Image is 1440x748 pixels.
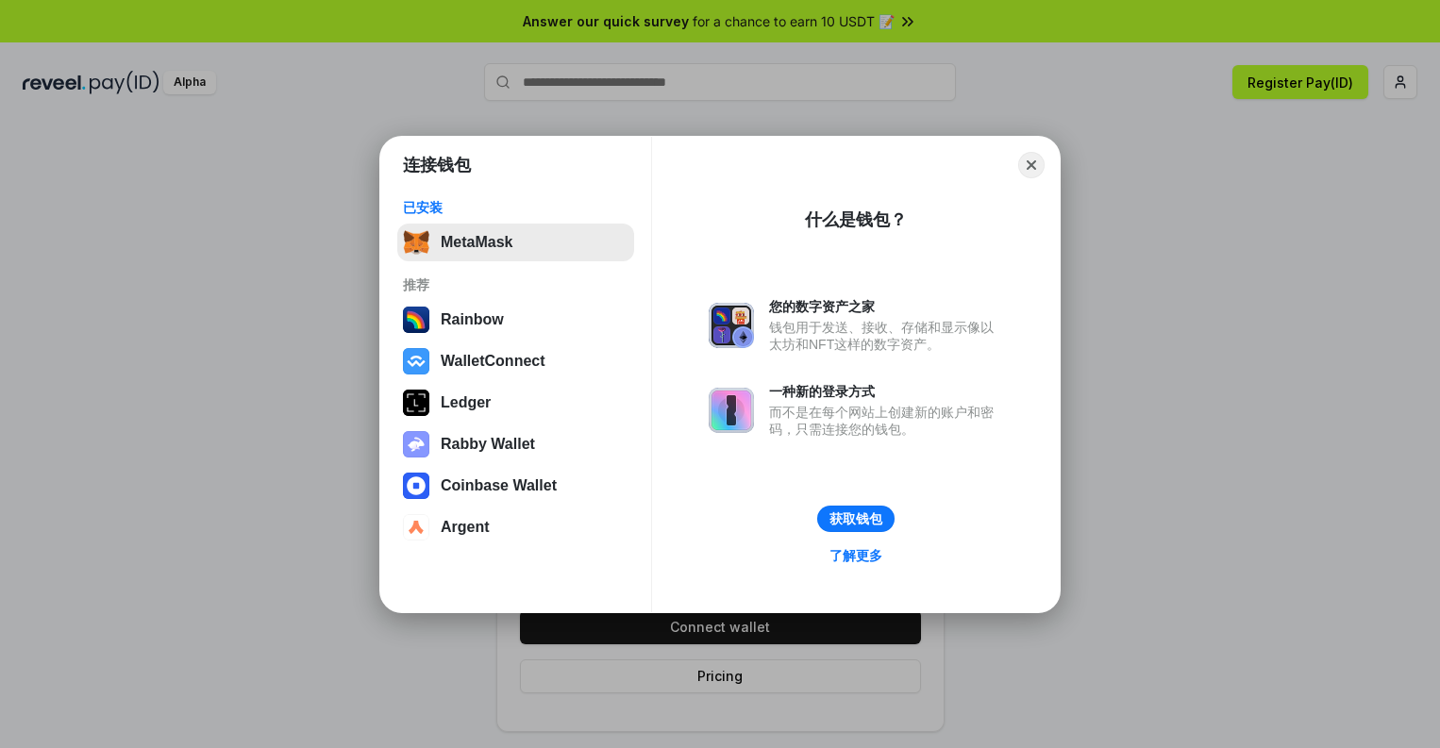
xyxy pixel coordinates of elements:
div: 一种新的登录方式 [769,383,1003,400]
img: svg+xml,%3Csvg%20xmlns%3D%22http%3A%2F%2Fwww.w3.org%2F2000%2Fsvg%22%20fill%3D%22none%22%20viewBox... [709,303,754,348]
img: svg+xml,%3Csvg%20width%3D%2228%22%20height%3D%2228%22%20viewBox%3D%220%200%2028%2028%22%20fill%3D... [403,348,429,374]
img: svg+xml,%3Csvg%20fill%3D%22none%22%20height%3D%2233%22%20viewBox%3D%220%200%2035%2033%22%20width%... [403,229,429,256]
button: WalletConnect [397,342,634,380]
div: 而不是在每个网站上创建新的账户和密码，只需连接您的钱包。 [769,404,1003,438]
button: Rabby Wallet [397,425,634,463]
div: Argent [441,519,490,536]
div: WalletConnect [441,353,545,370]
img: svg+xml,%3Csvg%20width%3D%2228%22%20height%3D%2228%22%20viewBox%3D%220%200%2028%2028%22%20fill%3D... [403,514,429,540]
button: 获取钱包 [817,506,895,532]
img: svg+xml,%3Csvg%20width%3D%22120%22%20height%3D%22120%22%20viewBox%3D%220%200%20120%20120%22%20fil... [403,307,429,333]
div: Ledger [441,394,491,411]
img: svg+xml,%3Csvg%20xmlns%3D%22http%3A%2F%2Fwww.w3.org%2F2000%2Fsvg%22%20width%3D%2228%22%20height%3... [403,390,429,416]
button: Argent [397,508,634,546]
div: 什么是钱包？ [805,208,907,231]
div: 了解更多 [829,547,882,564]
img: svg+xml,%3Csvg%20xmlns%3D%22http%3A%2F%2Fwww.w3.org%2F2000%2Fsvg%22%20fill%3D%22none%22%20viewBox... [403,431,429,457]
div: 推荐 [403,276,628,293]
a: 了解更多 [818,543,894,568]
div: 已安装 [403,199,628,216]
button: Coinbase Wallet [397,467,634,505]
h1: 连接钱包 [403,154,471,176]
div: MetaMask [441,234,512,251]
div: Rabby Wallet [441,436,535,453]
button: Rainbow [397,301,634,339]
button: Ledger [397,384,634,422]
button: MetaMask [397,224,634,261]
button: Close [1018,152,1045,178]
div: Coinbase Wallet [441,477,557,494]
div: 您的数字资产之家 [769,298,1003,315]
img: svg+xml,%3Csvg%20xmlns%3D%22http%3A%2F%2Fwww.w3.org%2F2000%2Fsvg%22%20fill%3D%22none%22%20viewBox... [709,388,754,433]
div: 获取钱包 [829,510,882,527]
div: 钱包用于发送、接收、存储和显示像以太坊和NFT这样的数字资产。 [769,319,1003,353]
div: Rainbow [441,311,504,328]
img: svg+xml,%3Csvg%20width%3D%2228%22%20height%3D%2228%22%20viewBox%3D%220%200%2028%2028%22%20fill%3D... [403,473,429,499]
